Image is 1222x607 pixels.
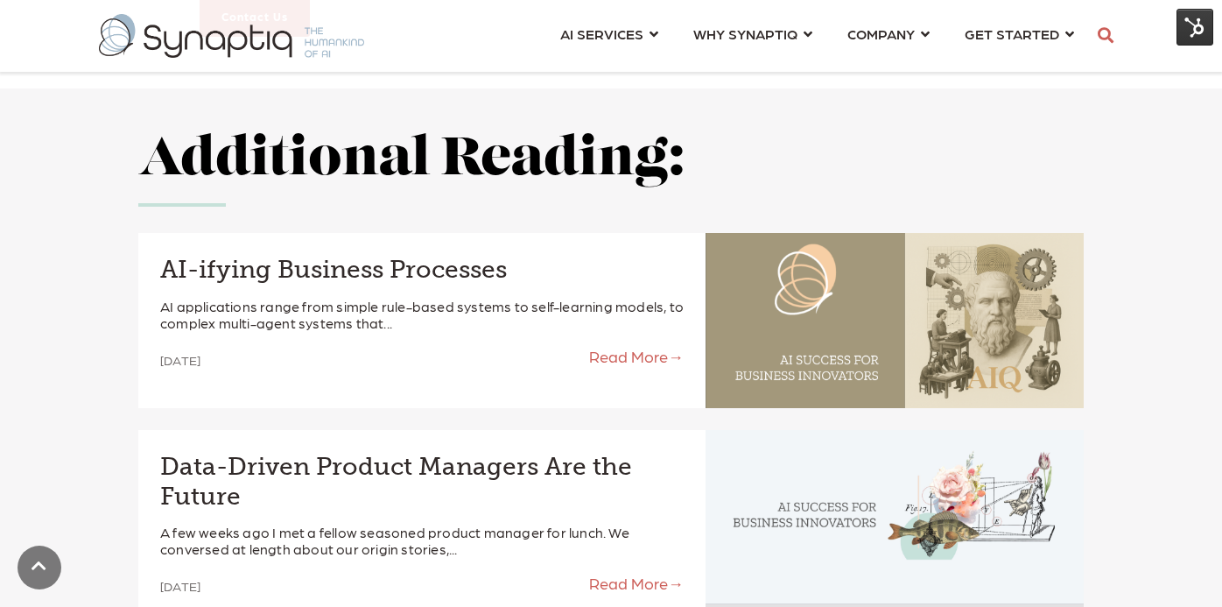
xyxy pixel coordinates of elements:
a: AI SERVICES [560,18,658,50]
a: AI-ifying Business Processes [160,255,684,285]
span: COMPANY [847,22,915,46]
p: AI applications range from simple rule-based systems to self-learning models, to complex multi-ag... [160,298,684,331]
a: Data-Driven Product Managers Are the Future [160,452,684,511]
p: [DATE] [160,579,422,594]
a: Read More→ [422,347,684,366]
img: HubSpot Tools Menu Toggle [1176,9,1213,46]
span: → [668,574,684,592]
p: A few weeks ago I met a fellow seasoned product manager for lunch. We conversed at length about o... [160,524,684,557]
img: synaptiq logo-2 [99,14,364,58]
a: GET STARTED [965,18,1074,50]
a: COMPANY [847,18,930,50]
a: WHY SYNAPTIQ [693,18,812,50]
span: WHY SYNAPTIQ [693,22,797,46]
span: AI SERVICES [560,22,643,46]
nav: menu [543,4,1092,67]
p: [DATE] [160,353,422,368]
span: → [668,347,684,365]
span: GET STARTED [965,22,1059,46]
a: Read More→ [422,574,684,593]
